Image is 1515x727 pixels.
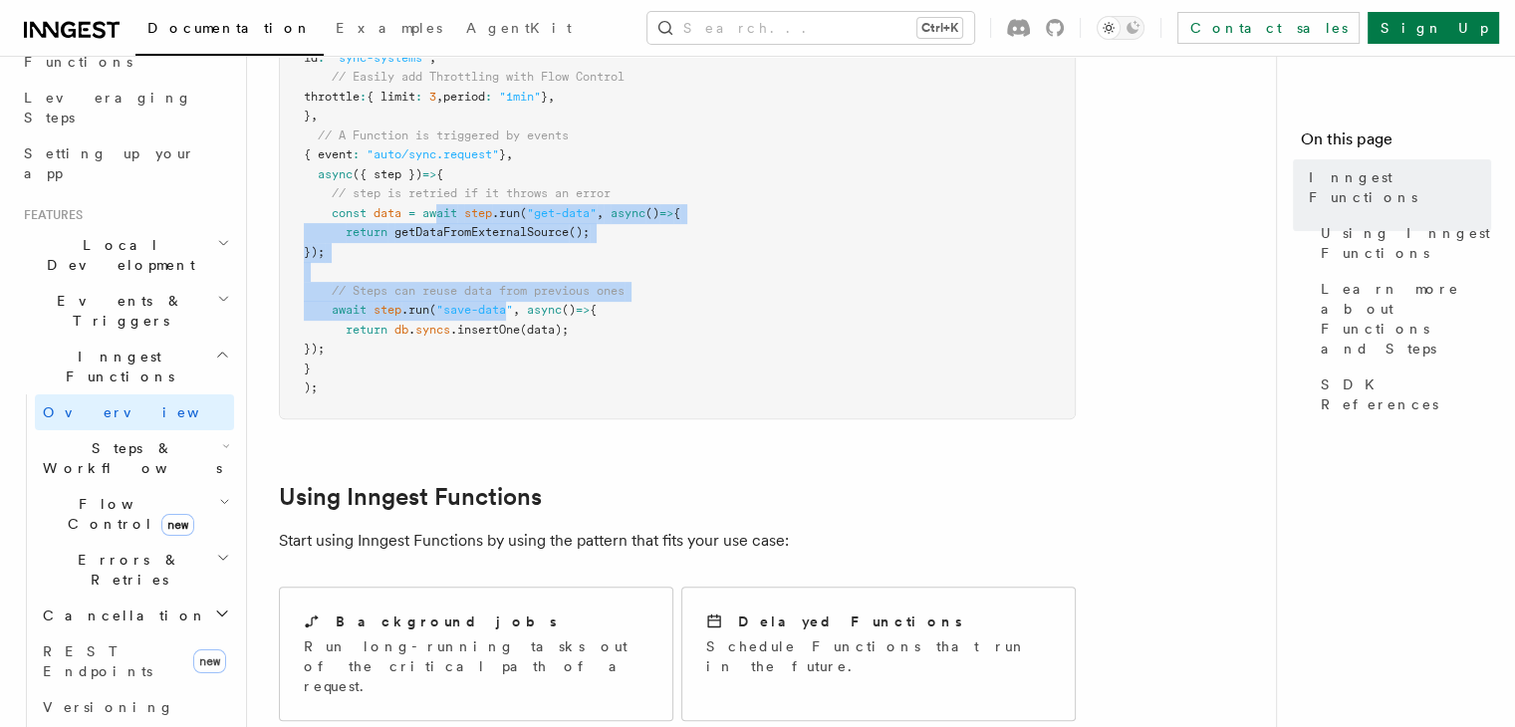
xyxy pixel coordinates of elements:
[917,18,962,38] kbd: Ctrl+K
[429,51,436,65] span: ,
[332,186,611,200] span: // step is retried if it throws an error
[499,147,506,161] span: }
[485,90,492,104] span: :
[466,20,572,36] span: AgentKit
[35,486,234,542] button: Flow Controlnew
[304,342,325,356] span: });
[318,51,325,65] span: :
[346,225,387,239] span: return
[35,494,219,534] span: Flow Control
[1313,271,1491,366] a: Learn more about Functions and Steps
[16,235,217,275] span: Local Development
[645,206,659,220] span: ()
[16,283,234,339] button: Events & Triggers
[16,80,234,135] a: Leveraging Steps
[16,291,217,331] span: Events & Triggers
[279,527,1076,555] p: Start using Inngest Functions by using the pattern that fits your use case:
[415,323,450,337] span: syncs
[332,51,429,65] span: "sync-systems"
[24,90,192,125] span: Leveraging Steps
[318,128,569,142] span: // A Function is triggered by events
[304,380,318,394] span: );
[35,689,234,725] a: Versioning
[336,611,557,631] h2: Background jobs
[374,303,401,317] span: step
[1301,159,1491,215] a: Inngest Functions
[681,587,1076,721] a: Delayed FunctionsSchedule Functions that run in the future.
[436,303,513,317] span: "save-data"
[374,206,401,220] span: data
[304,51,318,65] span: id
[738,611,962,631] h2: Delayed Functions
[16,135,234,191] a: Setting up your app
[35,542,234,598] button: Errors & Retries
[492,206,520,220] span: .run
[332,284,625,298] span: // Steps can reuse data from previous ones
[1301,127,1491,159] h4: On this page
[436,167,443,181] span: {
[304,147,353,161] span: { event
[304,636,648,696] p: Run long-running tasks out of the critical path of a request.
[506,147,513,161] span: ,
[1177,12,1360,44] a: Contact sales
[16,227,234,283] button: Local Development
[1321,223,1491,263] span: Using Inngest Functions
[367,147,499,161] span: "auto/sync.request"
[1097,16,1144,40] button: Toggle dark mode
[541,90,548,104] span: }
[279,483,542,511] a: Using Inngest Functions
[332,70,625,84] span: // Easily add Throttling with Flow Control
[43,643,152,679] span: REST Endpoints
[513,303,520,317] span: ,
[24,145,195,181] span: Setting up your app
[673,206,680,220] span: {
[394,225,569,239] span: getDataFromExternalSource
[436,90,443,104] span: ,
[1321,374,1491,414] span: SDK References
[304,90,360,104] span: throttle
[279,587,673,721] a: Background jobsRun long-running tasks out of the critical path of a request.
[311,109,318,122] span: ,
[346,323,387,337] span: return
[304,245,325,259] span: });
[147,20,312,36] span: Documentation
[35,598,234,633] button: Cancellation
[304,109,311,122] span: }
[569,225,590,239] span: ();
[353,167,422,181] span: ({ step })
[429,90,436,104] span: 3
[332,206,367,220] span: const
[336,20,442,36] span: Examples
[332,303,367,317] span: await
[464,206,492,220] span: step
[304,362,311,375] span: }
[324,6,454,54] a: Examples
[520,323,569,337] span: (data);
[1313,366,1491,422] a: SDK References
[415,90,422,104] span: :
[16,207,83,223] span: Features
[318,167,353,181] span: async
[429,303,436,317] span: (
[597,206,604,220] span: ,
[43,699,174,715] span: Versioning
[706,636,1051,676] p: Schedule Functions that run in the future.
[527,206,597,220] span: "get-data"
[450,323,520,337] span: .insertOne
[1368,12,1499,44] a: Sign Up
[16,339,234,394] button: Inngest Functions
[611,206,645,220] span: async
[35,438,222,478] span: Steps & Workflows
[35,394,234,430] a: Overview
[353,147,360,161] span: :
[499,90,541,104] span: "1min"
[401,303,429,317] span: .run
[659,206,673,220] span: =>
[35,606,207,625] span: Cancellation
[394,323,408,337] span: db
[408,323,415,337] span: .
[454,6,584,54] a: AgentKit
[422,167,436,181] span: =>
[590,303,597,317] span: {
[1321,279,1491,359] span: Learn more about Functions and Steps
